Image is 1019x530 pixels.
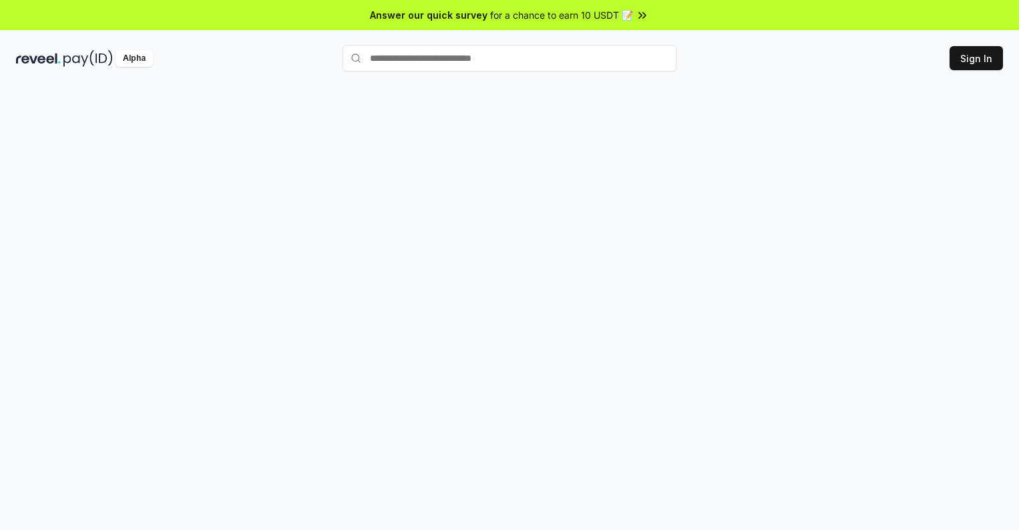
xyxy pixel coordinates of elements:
[116,50,153,67] div: Alpha
[950,46,1003,70] button: Sign In
[16,50,61,67] img: reveel_dark
[370,8,487,22] span: Answer our quick survey
[490,8,633,22] span: for a chance to earn 10 USDT 📝
[63,50,113,67] img: pay_id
